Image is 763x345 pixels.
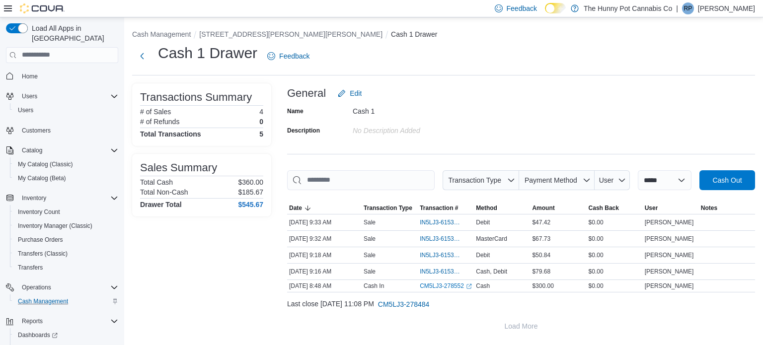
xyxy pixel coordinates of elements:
[140,108,171,116] h6: # of Sales
[18,174,66,182] span: My Catalog (Beta)
[18,124,118,137] span: Customers
[287,280,362,292] div: [DATE] 8:48 AM
[18,90,118,102] span: Users
[532,218,550,226] span: $47.42
[684,2,692,14] span: RP
[289,204,302,212] span: Date
[699,170,755,190] button: Cash Out
[18,250,68,258] span: Transfers (Classic)
[476,268,507,276] span: Cash, Debit
[14,262,118,274] span: Transfers
[14,158,77,170] a: My Catalog (Classic)
[645,268,694,276] span: [PERSON_NAME]
[18,315,118,327] span: Reports
[645,282,694,290] span: [PERSON_NAME]
[18,144,46,156] button: Catalog
[587,202,643,214] button: Cash Back
[420,268,462,276] span: IN5LJ3-6153898
[476,251,490,259] span: Debit
[698,2,755,14] p: [PERSON_NAME]
[476,218,490,226] span: Debit
[14,206,118,218] span: Inventory Count
[353,123,486,135] div: No Description added
[140,118,179,126] h6: # of Refunds
[18,160,73,168] span: My Catalog (Classic)
[712,175,742,185] span: Cash Out
[14,158,118,170] span: My Catalog (Classic)
[599,176,614,184] span: User
[287,266,362,277] div: [DATE] 9:16 AM
[14,220,96,232] a: Inventory Manager (Classic)
[18,281,55,293] button: Operations
[584,2,672,14] p: The Hunny Pot Cannabis Co
[532,251,550,259] span: $50.84
[14,329,62,341] a: Dashboards
[18,315,47,327] button: Reports
[238,178,263,186] p: $360.00
[14,248,118,260] span: Transfers (Classic)
[10,103,122,117] button: Users
[18,90,41,102] button: Users
[420,282,472,290] a: CM5LJ3-278552External link
[364,268,376,276] p: Sale
[507,3,537,13] span: Feedback
[420,216,472,228] button: IN5LJ3-6153954
[645,218,694,226] span: [PERSON_NAME]
[14,172,70,184] a: My Catalog (Beta)
[18,236,63,244] span: Purchase Orders
[418,202,474,214] button: Transaction #
[14,172,118,184] span: My Catalog (Beta)
[350,88,362,98] span: Edit
[263,46,313,66] a: Feedback
[287,127,320,135] label: Description
[10,157,122,171] button: My Catalog (Classic)
[22,317,43,325] span: Reports
[10,171,122,185] button: My Catalog (Beta)
[18,208,60,216] span: Inventory Count
[2,191,122,205] button: Inventory
[587,249,643,261] div: $0.00
[10,247,122,261] button: Transfers (Classic)
[532,235,550,243] span: $67.73
[10,205,122,219] button: Inventory Count
[443,170,519,190] button: Transaction Type
[595,170,630,190] button: User
[140,91,252,103] h3: Transactions Summary
[420,204,458,212] span: Transaction #
[22,72,38,80] span: Home
[18,106,33,114] span: Users
[364,282,384,290] p: Cash In
[420,218,462,226] span: IN5LJ3-6153954
[525,176,577,184] span: Payment Method
[132,30,191,38] button: Cash Management
[18,222,92,230] span: Inventory Manager (Classic)
[589,204,619,212] span: Cash Back
[420,235,462,243] span: IN5LJ3-6153946
[519,170,595,190] button: Payment Method
[140,188,188,196] h6: Total Non-Cash
[18,281,118,293] span: Operations
[158,43,257,63] h1: Cash 1 Drawer
[18,70,42,82] a: Home
[682,2,694,14] div: Roger Pease
[14,104,37,116] a: Users
[140,201,182,208] h4: Drawer Total
[466,283,472,289] svg: External link
[287,294,755,314] div: Last close [DATE] 11:08 PM
[132,29,755,41] nav: An example of EuiBreadcrumbs
[10,328,122,342] a: Dashboards
[364,235,376,243] p: Sale
[2,89,122,103] button: Users
[532,282,553,290] span: $300.00
[287,87,326,99] h3: General
[701,204,717,212] span: Notes
[238,201,263,208] h4: $545.67
[645,251,694,259] span: [PERSON_NAME]
[699,202,755,214] button: Notes
[287,249,362,261] div: [DATE] 9:18 AM
[364,251,376,259] p: Sale
[10,219,122,233] button: Inventory Manager (Classic)
[420,249,472,261] button: IN5LJ3-6153906
[14,104,118,116] span: Users
[287,202,362,214] button: Date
